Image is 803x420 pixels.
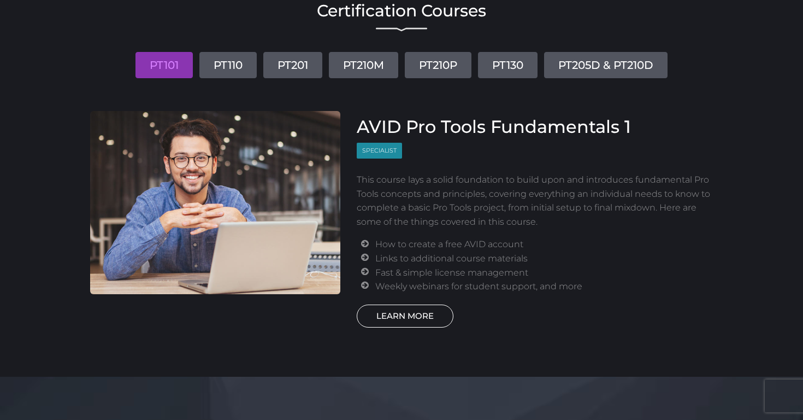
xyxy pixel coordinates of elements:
[135,52,193,78] a: PT101
[329,52,398,78] a: PT210M
[90,3,713,19] h2: Certification Courses
[357,116,713,137] h3: AVID Pro Tools Fundamentals 1
[199,52,257,78] a: PT110
[375,252,713,266] li: Links to additional course materials
[375,266,713,280] li: Fast & simple license management
[376,27,427,32] img: decorative line
[405,52,471,78] a: PT210P
[375,279,713,294] li: Weekly webinars for student support, and more
[90,111,340,294] img: AVID Pro Tools Fundamentals 1 Course
[478,52,538,78] a: PT130
[544,52,668,78] a: PT205D & PT210D
[357,173,713,229] p: This course lays a solid foundation to build upon and introduces fundamental Pro Tools concepts a...
[357,143,402,159] span: Specialist
[357,305,453,328] a: LEARN MORE
[375,237,713,252] li: How to create a free AVID account
[263,52,322,78] a: PT201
